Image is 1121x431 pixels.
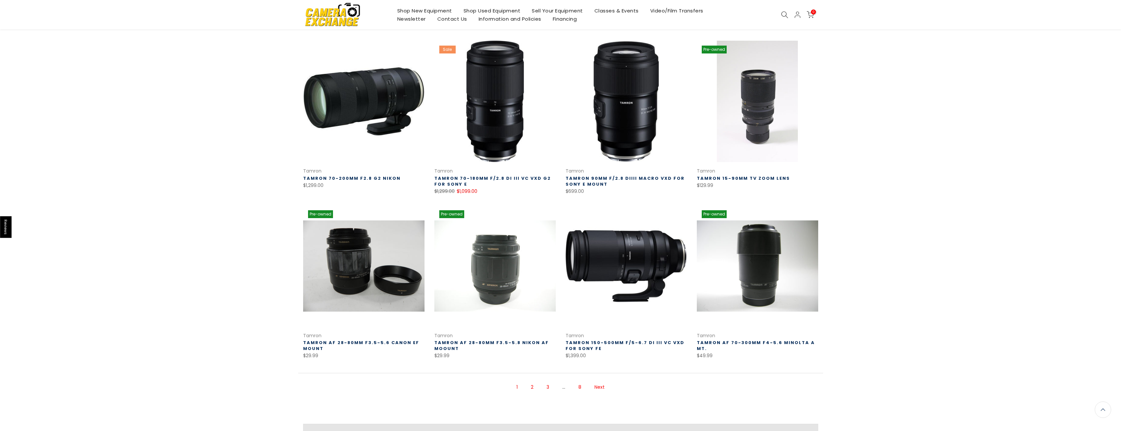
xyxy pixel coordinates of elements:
a: Tamron 15-90mm TV Zoom lens [697,175,790,181]
a: Tamron 90mm F/2.8 DiIII Macro VXD For Sony E Mount [566,175,685,187]
a: Shop Used Equipment [458,7,526,15]
a: Newsletter [391,15,431,23]
a: Tamron [697,168,715,174]
a: Tamron [434,168,453,174]
span: Page 1 [513,381,521,393]
a: Tamron AF 28-80mm f3.5-5.6 Canon EF Mount [303,339,419,352]
a: Tamron AF 70-300mm f4-5.6 Minolta A Mt. [697,339,815,352]
div: $699.00 [566,187,687,195]
div: $29.99 [303,352,425,360]
a: Classes & Events [589,7,644,15]
a: 0 [807,11,814,18]
a: Next [591,381,608,393]
a: Sell Your Equipment [526,7,589,15]
nav: Pagination [298,373,823,404]
div: $29.99 [434,352,556,360]
a: Tamron 70-180mm F/2.8 Di III VC VXD G2 for Sony E [434,175,551,187]
a: Page 2 [528,381,537,393]
a: Tamron [697,332,715,339]
a: Tamron [303,332,322,339]
a: Tamron [566,332,584,339]
a: Information and Policies [473,15,547,23]
a: Tamron AF 28-80mm f3.5-5.8 Nikon AF Moount [434,339,549,352]
a: Financing [547,15,583,23]
div: $49.99 [697,352,818,360]
div: $1,399.00 [566,352,687,360]
a: Page 3 [543,381,552,393]
span: … [559,381,569,393]
ins: $1,099.00 [457,187,477,195]
div: $129.99 [697,181,818,190]
a: Tamron [434,332,453,339]
a: Tamron 70-200MM F2.8 G2 Nikon [303,175,401,181]
a: Back to the top [1095,401,1111,418]
a: Tamron [303,168,322,174]
a: Shop New Equipment [391,7,458,15]
span: 0 [811,10,816,14]
a: Contact Us [431,15,473,23]
a: Tamron [566,168,584,174]
a: Video/Film Transfers [644,7,709,15]
a: Tamron 150-500mm f/5-6.7 Di III VC VXD for Sony FE [566,339,684,352]
del: $1,299.00 [434,188,455,195]
a: Page 8 [575,381,585,393]
div: $1,299.00 [303,181,425,190]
